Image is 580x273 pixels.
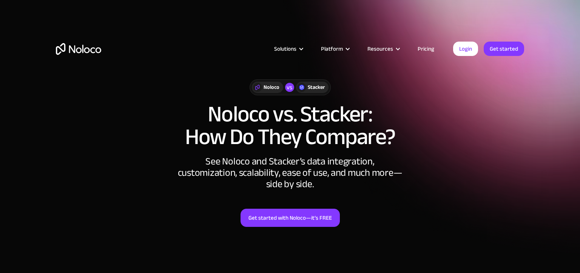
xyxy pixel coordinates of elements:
[453,42,478,56] a: Login
[285,83,294,92] div: vs
[308,83,325,92] div: Stacker
[408,44,444,54] a: Pricing
[241,209,340,227] a: Get started with Noloco—it’s FREE
[312,44,358,54] div: Platform
[358,44,408,54] div: Resources
[484,42,524,56] a: Get started
[367,44,393,54] div: Resources
[56,103,524,148] h1: Noloco vs. Stacker: How Do They Compare?
[177,156,403,190] div: See Noloco and Stacker’s data integration, customization, scalability, ease of use, and much more...
[56,43,101,55] a: home
[265,44,312,54] div: Solutions
[264,83,279,92] div: Noloco
[274,44,296,54] div: Solutions
[321,44,343,54] div: Platform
